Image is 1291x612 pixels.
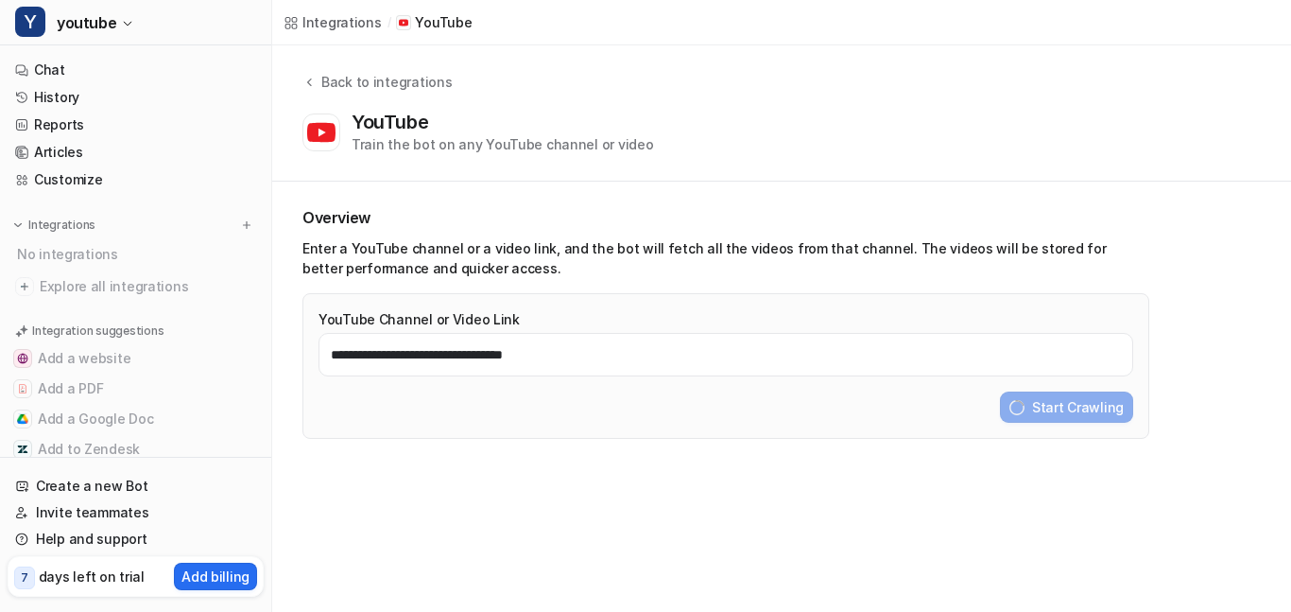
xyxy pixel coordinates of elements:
button: Add a Google DocAdd a Google Doc [8,404,264,434]
div: No integrations [11,238,264,270]
p: YouTube [415,13,472,32]
span: Explore all integrations [40,271,256,302]
div: Back to integrations [316,72,452,92]
button: Integrations [8,216,101,235]
a: Create a new Bot [8,473,264,499]
p: Integration suggestions [32,323,164,340]
button: Back to integrations [302,72,452,111]
p: days left on trial [39,567,145,586]
a: Help and support [8,526,264,552]
span: / [387,14,391,31]
p: Integrations [28,218,95,233]
p: Add billing [181,567,250,586]
div: Train the bot on any YouTube channel or video [352,134,653,154]
li: Enter a YouTube channel or a video link, and the bot will fetch all the videos from that channel.... [302,238,1149,278]
img: menu_add.svg [240,219,253,232]
button: Start Crawling [1000,392,1133,423]
span: Y [15,7,45,37]
img: expand menu [11,219,25,232]
button: Add billing [174,563,257,590]
img: Add a Google Doc [17,413,28,425]
a: History [8,84,264,111]
h2: Overview [302,208,1149,227]
img: YouTube logo [307,118,336,147]
img: explore all integrations [15,277,34,296]
label: YouTube Channel or Video Link [318,309,1133,329]
div: Integrations [302,12,382,32]
button: Add a websiteAdd a website [8,343,264,374]
div: YouTube [352,111,436,133]
button: Add a PDFAdd a PDF [8,374,264,404]
a: YouTube iconYouTube [396,13,472,32]
a: Articles [8,139,264,166]
a: Reports [8,112,264,138]
a: Chat [8,57,264,83]
a: Explore all integrations [8,273,264,300]
span: youtube [57,9,116,36]
img: Add a PDF [17,383,28,394]
a: Invite teammates [8,499,264,526]
button: Add to ZendeskAdd to Zendesk [8,434,264,464]
a: Customize [8,166,264,193]
p: 7 [21,569,28,586]
img: Add to Zendesk [17,444,28,455]
img: Add a website [17,353,28,364]
a: Integrations [284,12,382,32]
img: YouTube icon [399,18,408,27]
